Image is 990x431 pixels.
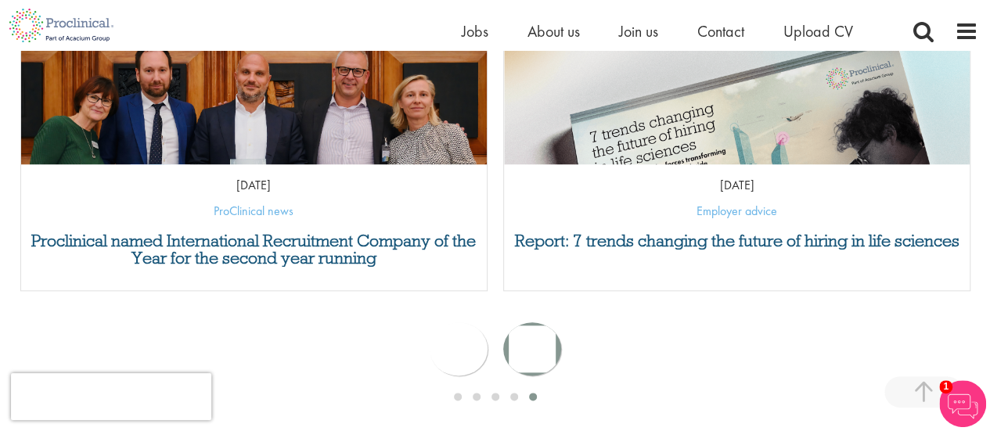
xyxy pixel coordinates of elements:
[214,203,293,219] a: ProClinical news
[619,21,658,41] a: Join us
[503,322,561,375] div: next
[21,26,487,269] img: Proclinical receives APSCo International Recruitment Company of the Year award
[11,373,211,420] iframe: reCAPTCHA
[29,232,479,267] a: Proclinical named International Recruitment Company of the Year for the second year running
[21,177,487,195] p: [DATE]
[504,177,970,195] p: [DATE]
[783,21,853,41] a: Upload CV
[21,26,487,164] a: Link to a post
[939,380,986,427] img: Chatbot
[462,21,488,41] a: Jobs
[504,26,970,164] a: Link to a post
[697,21,744,41] a: Contact
[430,322,488,375] div: prev
[697,203,777,219] a: Employer advice
[527,21,580,41] a: About us
[939,380,952,393] span: 1
[512,232,962,250] a: Report: 7 trends changing the future of hiring in life sciences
